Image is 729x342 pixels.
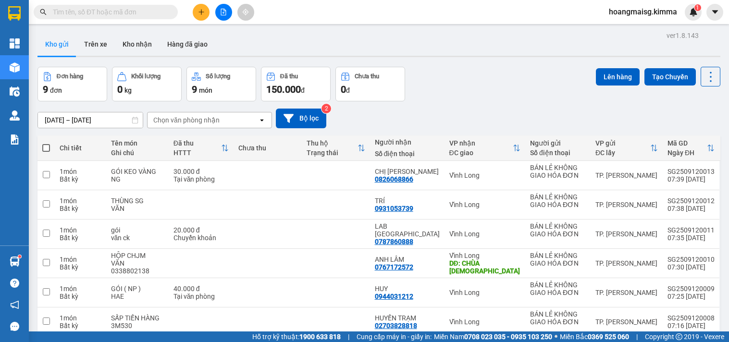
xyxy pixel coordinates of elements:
div: Tại văn phòng [173,293,229,300]
div: 07:16 [DATE] [667,322,715,330]
div: Vĩnh Long [449,171,521,179]
span: 1 [696,4,699,11]
div: văn ck [111,234,164,242]
th: Toggle SortBy [169,135,234,161]
strong: 0708 023 035 - 0935 103 250 [464,333,552,341]
span: question-circle [10,279,19,288]
div: Chưa thu [355,73,379,80]
div: Đã thu [173,139,222,147]
div: 1 món [60,314,101,322]
button: Đơn hàng9đơn [37,67,107,101]
span: đ [301,86,305,94]
button: Khối lượng0kg [112,67,182,101]
input: Tìm tên, số ĐT hoặc mã đơn [53,7,166,17]
div: 07:30 [DATE] [667,263,715,271]
div: 07:35 [DATE] [667,234,715,242]
button: Đã thu150.000đ [261,67,331,101]
img: warehouse-icon [10,110,20,121]
span: notification [10,300,19,309]
sup: 1 [18,255,21,258]
div: 07:39 [DATE] [667,175,715,183]
th: Toggle SortBy [591,135,663,161]
span: plus [198,9,205,15]
div: 07:38 [DATE] [667,205,715,212]
div: BÁN LẺ KHÔNG GIAO HÓA ĐƠN [530,164,586,179]
div: Bất kỳ [60,234,101,242]
div: Số điện thoại [375,150,440,158]
div: TRÍ [375,197,440,205]
span: Miền Bắc [560,331,629,342]
div: TP. [PERSON_NAME] [595,171,658,179]
img: warehouse-icon [10,256,20,267]
div: Tên món [111,139,164,147]
div: CHỊ HỒNG [375,168,440,175]
div: Vĩnh Long [449,318,521,326]
img: logo-vxr [8,6,21,21]
span: 0 [341,84,346,95]
div: HUY [375,285,440,293]
button: Lên hàng [596,68,640,85]
div: BÁN LẺ KHÔNG GIAO HÓA ĐƠN [530,310,586,326]
span: 150.000 [266,84,301,95]
div: Mã GD [667,139,707,147]
sup: 1 [694,4,701,11]
button: Kho nhận [115,33,160,56]
strong: 1900 633 818 [299,333,341,341]
div: BÁN LẺ KHÔNG GIAO HÓA ĐƠN [530,193,586,208]
div: Người nhận [375,138,440,146]
button: Bộ lọc [276,109,326,128]
div: gói [111,226,164,234]
div: Số điện thoại [530,149,586,157]
span: caret-down [711,8,719,16]
button: Trên xe [76,33,115,56]
span: món [199,86,212,94]
span: Hỗ trợ kỹ thuật: [252,331,341,342]
div: SG2509120008 [667,314,715,322]
div: BÁN LẺ KHÔNG GIAO HÓA ĐƠN [530,222,586,238]
div: 1 món [60,197,101,205]
div: Thu hộ [307,139,358,147]
div: HUYỀN TRẠM [375,314,440,322]
img: icon-new-feature [689,8,698,16]
div: 1 món [60,256,101,263]
div: 0944031212 [375,293,413,300]
div: Chi tiết [60,144,101,152]
div: Vĩnh Long [449,230,521,238]
button: Tạo Chuyến [644,68,696,85]
img: dashboard-icon [10,38,20,49]
div: 40.000 đ [173,285,229,293]
div: Đơn hàng [57,73,83,80]
span: search [40,9,47,15]
button: Kho gửi [37,33,76,56]
div: Trạng thái [307,149,358,157]
div: 20.000 đ [173,226,229,234]
div: Bất kỳ [60,263,101,271]
div: TP. [PERSON_NAME] [595,318,658,326]
span: Miền Nam [434,331,552,342]
button: Hàng đã giao [160,33,215,56]
th: Toggle SortBy [663,135,719,161]
button: plus [193,4,210,21]
div: 0787860888 [375,238,413,245]
span: | [348,331,349,342]
span: hoangmaisg.kimma [601,6,685,18]
button: caret-down [706,4,723,21]
div: Chuyển khoản [173,234,229,242]
div: ĐC lấy [595,149,650,157]
div: SG2509120010 [667,256,715,263]
div: 07:25 [DATE] [667,293,715,300]
div: ĐC giao [449,149,513,157]
div: BÁN LẺ KHÔNG GIAO HÓA ĐƠN [530,281,586,296]
div: Số lượng [206,73,230,80]
span: 0 [117,84,123,95]
div: 1 món [60,226,101,234]
div: VP nhận [449,139,513,147]
img: warehouse-icon [10,86,20,97]
button: Chưa thu0đ [335,67,405,101]
div: VĂN 0338802138 [111,259,164,275]
div: 0826068866 [375,175,413,183]
th: Toggle SortBy [302,135,370,161]
div: TP. [PERSON_NAME] [595,289,658,296]
div: 0931053739 [375,205,413,212]
button: Số lượng9món [186,67,256,101]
